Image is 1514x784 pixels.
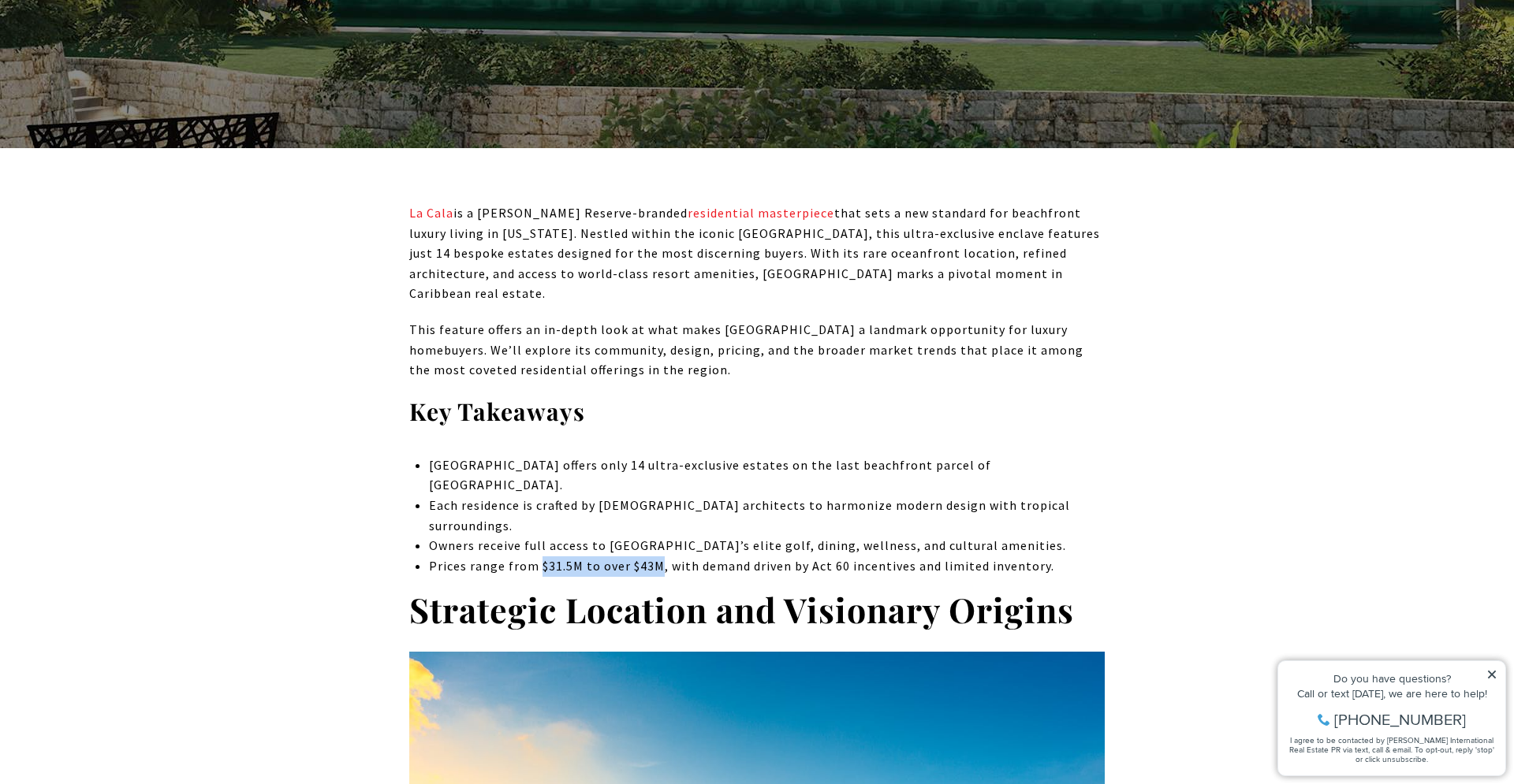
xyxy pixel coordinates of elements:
[17,35,228,46] div: Do you have questions?
[409,205,453,221] a: La Cala - open in a new tab
[409,320,1105,381] p: This feature offers an in-depth look at what makes [GEOGRAPHIC_DATA] a landmark opportunity for l...
[688,205,834,221] a: residential masterpiece - open in a new tab
[429,536,1105,556] li: Owners receive full access to [GEOGRAPHIC_DATA]’s elite golf, dining, wellness, and cultural amen...
[409,396,585,427] strong: Key Takeaways
[65,74,196,90] span: [PHONE_NUMBER]
[429,496,1105,536] li: Each residence is crafted by [DEMOGRAPHIC_DATA] architects to harmonize modern design with tropic...
[409,203,1105,304] p: is a [PERSON_NAME] Reserve-branded that sets a new standard for beachfront luxury living in [US_S...
[429,556,1105,577] li: Prices range from $31.5M to over $43M, with demand driven by Act 60 incentives and limited invent...
[409,586,1074,632] strong: Strategic Location and Visionary Origins
[20,97,225,127] span: I agree to be contacted by [PERSON_NAME] International Real Estate PR via text, call & email. To ...
[17,50,228,61] div: Call or text [DATE], we are here to help!
[429,455,1105,496] li: [GEOGRAPHIC_DATA] offers only 14 ultra-exclusive estates on the last beachfront parcel of [GEOGRA...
